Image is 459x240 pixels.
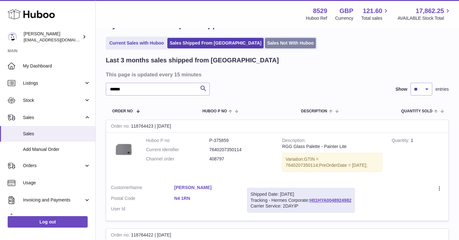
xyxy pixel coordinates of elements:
div: Huboo Ref [306,15,327,21]
img: admin@redgrass.ch [8,32,17,42]
span: entries [435,86,449,92]
span: Usage [23,180,91,186]
span: Invoicing and Payments [23,197,84,203]
strong: Description [282,138,306,145]
img: Glass-palette-Painter-1-stand-alone-1.jpg [111,138,136,163]
span: GTIN = 7640207350114; [286,157,319,168]
div: Currency [335,15,353,21]
dt: Postal Code [111,195,174,203]
label: Show [396,86,407,92]
strong: Order no [111,232,131,239]
div: [PERSON_NAME] [24,31,81,43]
div: Tracking - Hermes Corporate: [247,188,355,213]
div: Variation: [282,153,382,172]
span: Listings [23,80,84,86]
dd: P-375859 [209,138,273,144]
span: [EMAIL_ADDRESS][DOMAIN_NAME] [24,37,94,42]
a: Sales Not With Huboo [265,38,316,48]
span: Total sales [361,15,390,21]
dd: 7640207350114 [209,147,273,153]
span: Orders [23,163,84,169]
strong: Order no [111,124,131,130]
div: Carrier Service: 2DAYIP [251,203,351,209]
span: Stock [23,97,84,103]
dt: Name [111,185,174,192]
a: Log out [8,216,88,228]
span: Add Manual Order [23,146,91,152]
div: Shipped Date: [DATE] [251,191,351,197]
a: N4 1RN [174,195,238,201]
span: Customer [111,185,130,190]
strong: GBP [339,7,353,15]
dd: 408797 [209,156,273,162]
div: 118764423 | [DATE] [106,120,448,133]
a: [PERSON_NAME] [174,185,238,191]
span: Quantity Sold [401,109,433,113]
strong: Quantity [392,138,411,145]
span: Sales [23,115,84,121]
strong: 8529 [313,7,327,15]
a: 121.60 Total sales [361,7,390,21]
span: Huboo P no [202,109,227,113]
a: Current Sales with Huboo [107,38,166,48]
a: 17,862.25 AVAILABLE Stock Total [397,7,451,21]
span: PreOrderDate = [DATE]; [319,163,367,168]
dt: User Id [111,206,174,212]
dt: Current identifier [146,147,209,153]
span: Order No [112,109,133,113]
span: My Dashboard [23,63,91,69]
dt: Channel order [146,156,209,162]
span: 17,862.25 [416,7,444,15]
span: Description [301,109,327,113]
a: Sales Shipped From [GEOGRAPHIC_DATA] [167,38,264,48]
span: 121.60 [363,7,382,15]
span: Cases [23,214,91,220]
h2: Last 3 months sales shipped from [GEOGRAPHIC_DATA] [106,56,279,65]
span: Sales [23,131,91,137]
a: H01HYA0048924982 [310,198,352,203]
h3: This page is updated every 15 minutes [106,71,447,78]
div: RGG Glass Palette - Painter Lite [282,144,382,150]
dt: Huboo P no [146,138,209,144]
td: 1 [387,133,448,180]
span: AVAILABLE Stock Total [397,15,451,21]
